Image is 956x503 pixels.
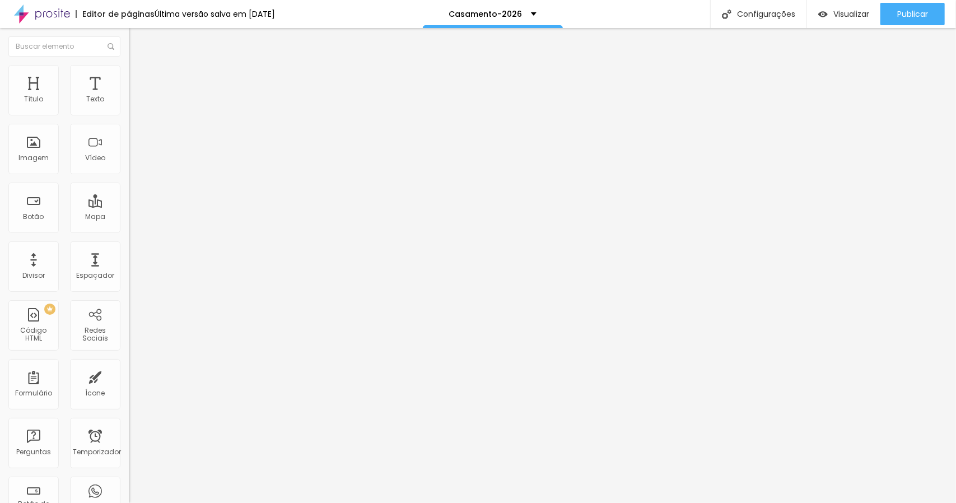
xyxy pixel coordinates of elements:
font: Perguntas [16,447,51,457]
img: Ícone [722,10,731,19]
font: Temporizador [73,447,121,457]
font: Mapa [85,212,105,221]
iframe: Editor [129,28,956,503]
input: Buscar elemento [8,36,120,57]
font: Ícone [86,388,105,398]
button: Visualizar [807,3,880,25]
font: Configurações [737,8,795,20]
font: Editor de páginas [82,8,155,20]
font: Botão [24,212,44,221]
font: Divisor [22,271,45,280]
img: Ícone [108,43,114,50]
font: Código HTML [21,325,47,343]
img: view-1.svg [818,10,828,19]
font: Texto [86,94,104,104]
font: Espaçador [76,271,114,280]
font: Publicar [897,8,928,20]
button: Publicar [880,3,945,25]
font: Imagem [18,153,49,162]
font: Visualizar [833,8,869,20]
font: Vídeo [85,153,105,162]
font: Última versão salva em [DATE] [155,8,275,20]
font: Formulário [15,388,52,398]
font: Redes Sociais [82,325,108,343]
font: Título [24,94,43,104]
font: Casamento-2026 [449,8,523,20]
